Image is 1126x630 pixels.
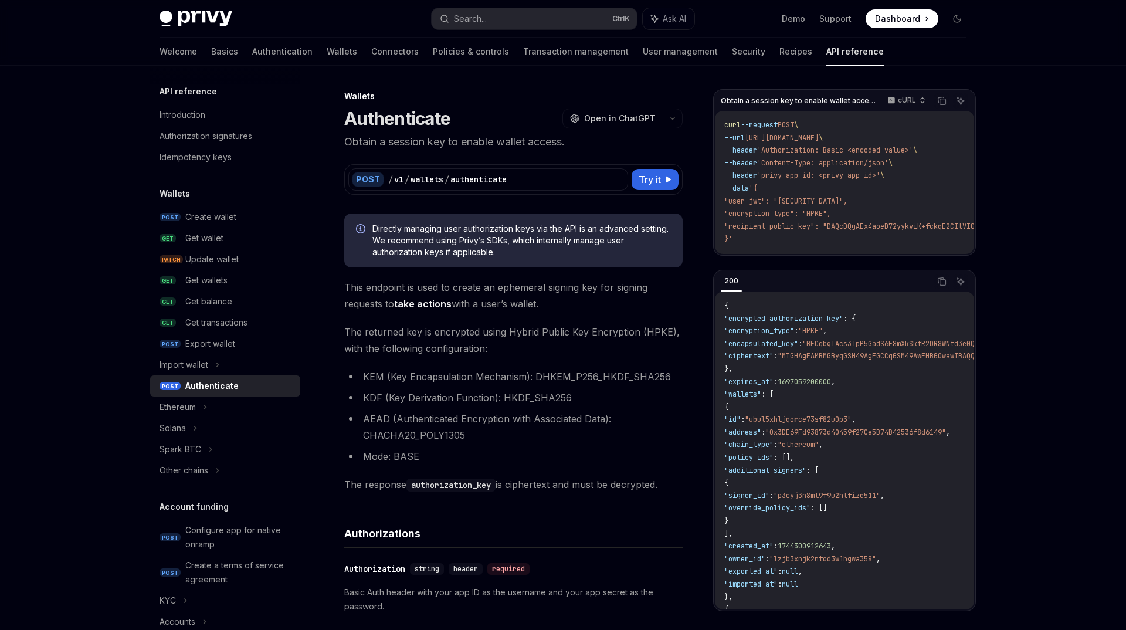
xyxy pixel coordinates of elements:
span: "override_policy_ids" [724,503,810,513]
span: : [774,440,778,449]
button: Copy the contents from the code block [934,274,949,289]
p: cURL [898,96,916,105]
span: "encapsulated_key" [724,339,798,348]
li: Mode: BASE [344,448,683,465]
span: : [741,415,745,424]
img: dark logo [160,11,232,27]
span: : [ [761,389,774,399]
a: GETGet transactions [150,312,300,333]
span: : [774,541,778,551]
div: Create wallet [185,210,236,224]
div: / [405,174,409,185]
a: Authentication [252,38,313,66]
span: { [724,605,728,614]
div: Export wallet [185,337,235,351]
a: take actions [394,298,452,310]
span: { [724,301,728,310]
span: "id" [724,415,741,424]
div: Ethereum [160,400,196,414]
span: --request [741,120,778,130]
a: Authorization signatures [150,126,300,147]
span: GET [160,297,176,306]
span: ], [724,529,732,538]
span: : [774,377,778,387]
a: Introduction [150,104,300,126]
h5: Wallets [160,187,190,201]
span: POST [160,568,181,577]
span: : [765,554,769,564]
div: Get transactions [185,316,247,330]
span: "created_at" [724,541,774,551]
a: Transaction management [523,38,629,66]
button: Copy the contents from the code block [934,93,949,109]
span: 1697059200000 [778,377,831,387]
button: Ask AI [643,8,694,29]
span: , [876,554,880,564]
button: Search...CtrlK [432,8,637,29]
span: null [782,580,798,589]
span: }' [724,234,732,243]
span: : [], [774,453,794,462]
div: KYC [160,594,176,608]
span: \ [819,133,823,143]
span: : { [843,314,856,323]
span: , [831,377,835,387]
span: The returned key is encrypted using Hybrid Public Key Encryption (HPKE), with the following confi... [344,324,683,357]
span: : [794,326,798,336]
span: "exported_at" [724,567,778,576]
li: KDF (Key Derivation Function): HKDF_SHA256 [344,389,683,406]
li: KEM (Key Encapsulation Mechanism): DHKEM_P256_HKDF_SHA256 [344,368,683,385]
span: }, [724,592,732,602]
div: Accounts [160,615,195,629]
span: header [453,564,478,574]
span: , [852,415,856,424]
div: Other chains [160,463,208,477]
a: Demo [782,13,805,25]
span: , [880,491,884,500]
button: Toggle dark mode [948,9,966,28]
a: Welcome [160,38,197,66]
div: Idempotency keys [160,150,232,164]
span: \ [794,120,798,130]
button: Ask AI [953,93,968,109]
span: --header [724,171,757,180]
span: "owner_id" [724,554,765,564]
a: GETGet wallets [150,270,300,291]
span: : [798,339,802,348]
span: 'privy-app-id: <privy-app-id>' [757,171,880,180]
span: "signer_id" [724,491,769,500]
div: Create a terms of service agreement [185,558,293,587]
span: The response is ciphertext and must be decrypted. [344,476,683,493]
span: }, [724,364,732,374]
span: This endpoint is used to create an ephemeral signing key for signing requests to with a user’s wa... [344,279,683,312]
a: User management [643,38,718,66]
span: [URL][DOMAIN_NAME] [745,133,819,143]
a: Basics [211,38,238,66]
div: 200 [721,274,742,288]
a: GETGet wallet [150,228,300,249]
span: 'Authorization: Basic <encoded-value>' [757,145,913,155]
span: Try it [639,172,661,187]
span: Directly managing user authorization keys via the API is an advanced setting. We recommend using ... [372,223,671,258]
a: Connectors [371,38,419,66]
span: GET [160,234,176,243]
a: Policies & controls [433,38,509,66]
span: "ubul5xhljqorce73sf82u0p3" [745,415,852,424]
a: POSTCreate wallet [150,206,300,228]
svg: Info [356,224,368,236]
span: "imported_at" [724,580,778,589]
span: : [769,491,774,500]
span: curl [724,120,741,130]
div: Wallets [344,90,683,102]
a: POSTCreate a terms of service agreement [150,555,300,590]
span: Open in ChatGPT [584,113,656,124]
span: "ethereum" [778,440,819,449]
div: Search... [454,12,487,26]
h4: Authorizations [344,526,683,541]
div: v1 [394,174,403,185]
h5: API reference [160,84,217,99]
span: "recipient_public_key": "DAQcDQgAEx4aoeD72yykviK+fckqE2CItVIGn1rCnvCXZ1HgpOcMEMialRmTrqIK4oZlYd1" [724,222,1122,231]
span: "encrypted_authorization_key" [724,314,843,323]
span: --url [724,133,745,143]
span: } [724,516,728,526]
